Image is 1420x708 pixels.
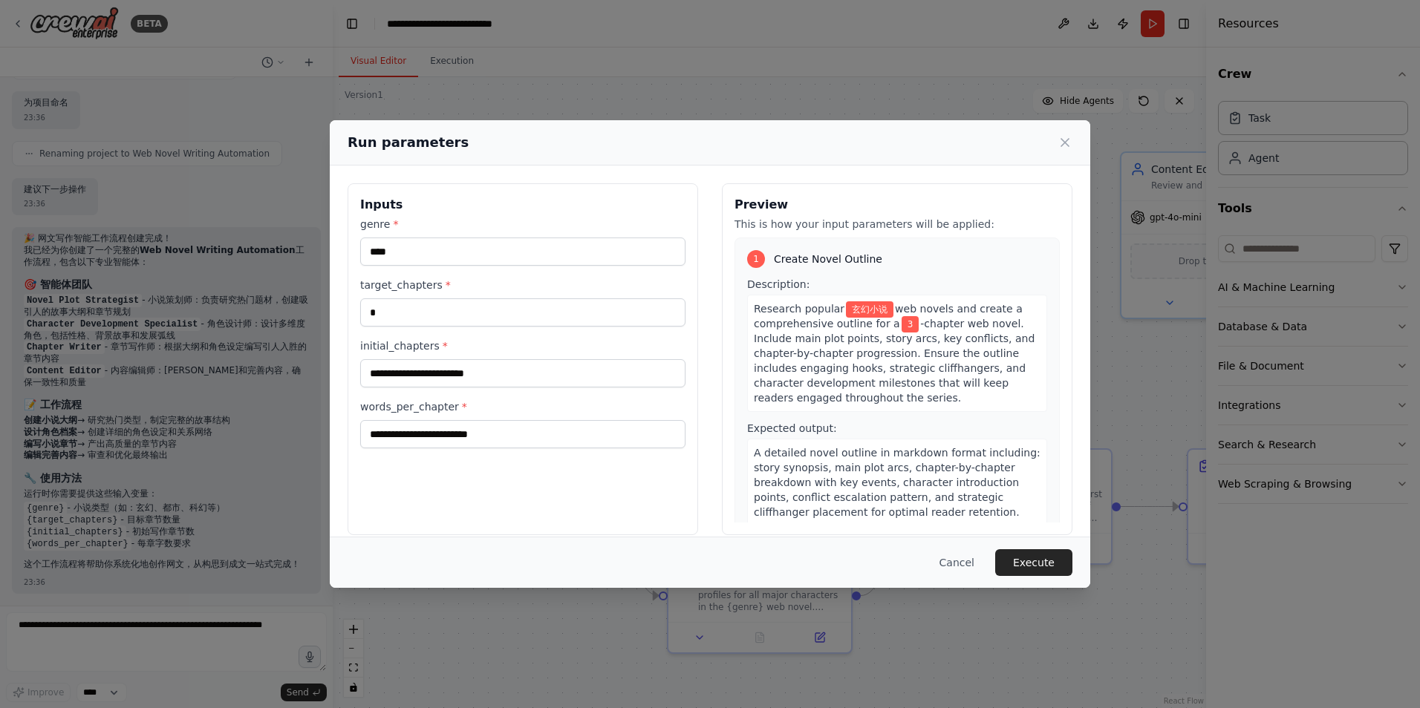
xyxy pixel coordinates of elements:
span: A detailed novel outline in markdown format including: story synopsis, main plot arcs, chapter-by... [754,447,1040,518]
label: words_per_chapter [360,399,685,414]
label: target_chapters [360,278,685,292]
button: Cancel [928,549,986,576]
label: genre [360,217,685,232]
div: 1 [747,250,765,268]
span: Description: [747,278,810,290]
label: initial_chapters [360,338,685,353]
h2: Run parameters [348,132,469,153]
h3: Inputs [360,196,685,214]
span: Research popular [754,303,844,315]
span: Expected output: [747,422,837,434]
h3: Preview [735,196,1060,214]
span: Variable: target_chapters [902,316,919,332]
span: Create Novel Outline [774,252,882,266]
p: This is how your input parameters will be applied: [735,217,1060,232]
button: Execute [995,549,1072,576]
span: Variable: genre [846,301,893,318]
